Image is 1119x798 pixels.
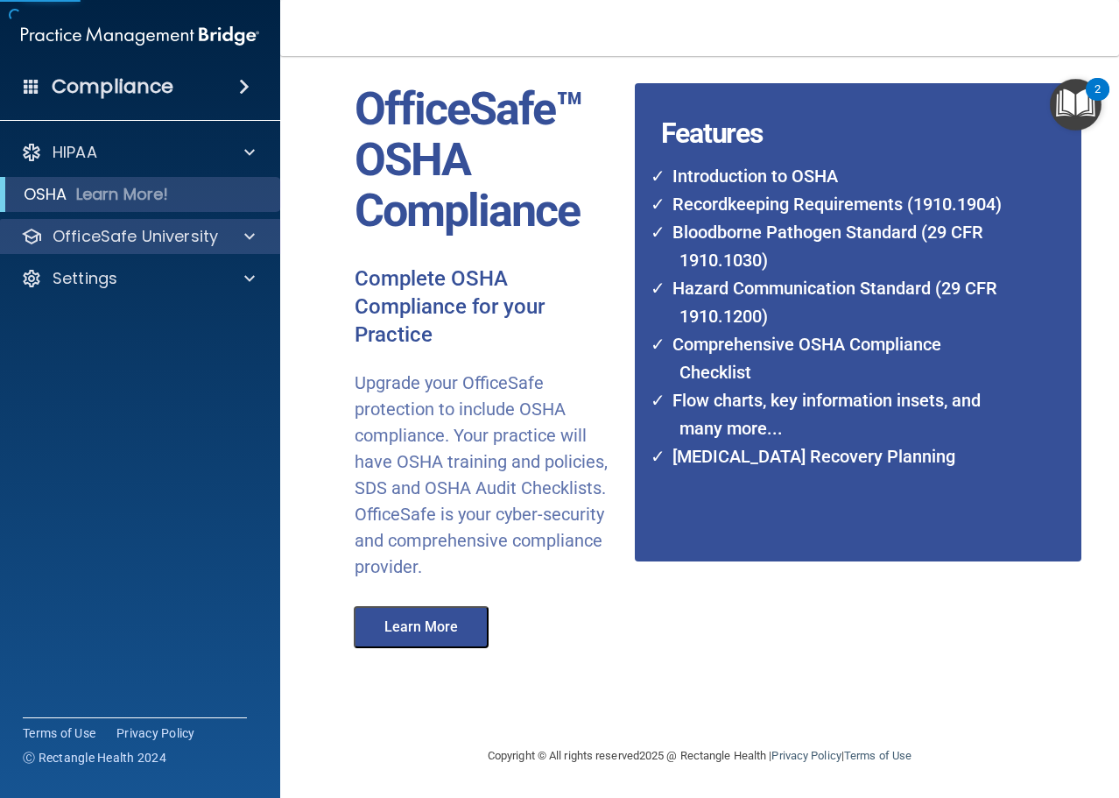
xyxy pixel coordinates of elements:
p: Settings [53,268,117,289]
p: OSHA [24,184,67,205]
a: Settings [21,268,255,289]
a: Privacy Policy [771,749,841,762]
a: Privacy Policy [116,724,195,742]
div: 2 [1094,89,1101,112]
span: Ⓒ Rectangle Health 2024 [23,749,166,766]
button: Open Resource Center, 2 new notifications [1050,79,1101,131]
h4: Features [635,83,1035,118]
p: Upgrade your OfficeSafe protection to include OSHA compliance. Your practice will have OSHA train... [355,370,622,580]
p: Learn More! [76,184,169,205]
li: [MEDICAL_DATA] Recovery Planning [662,442,1012,470]
p: OfficeSafe University [53,226,218,247]
p: Complete OSHA Compliance for your Practice [355,265,622,350]
li: Hazard Communication Standard (29 CFR 1910.1200) [662,274,1012,330]
p: OfficeSafe™ OSHA Compliance [355,84,622,237]
a: Terms of Use [23,724,95,742]
p: HIPAA [53,142,97,163]
button: Learn More [354,606,489,648]
a: Terms of Use [844,749,911,762]
img: PMB logo [21,18,259,53]
a: HIPAA [21,142,255,163]
li: Bloodborne Pathogen Standard (29 CFR 1910.1030) [662,218,1012,274]
li: Introduction to OSHA [662,162,1012,190]
li: Recordkeeping Requirements (1910.1904) [662,190,1012,218]
li: Flow charts, key information insets, and many more... [662,386,1012,442]
li: Comprehensive OSHA Compliance Checklist [662,330,1012,386]
a: OfficeSafe University [21,226,255,247]
a: Learn More [341,621,506,634]
h4: Compliance [52,74,173,99]
div: Copyright © All rights reserved 2025 @ Rectangle Health | | [380,728,1019,784]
